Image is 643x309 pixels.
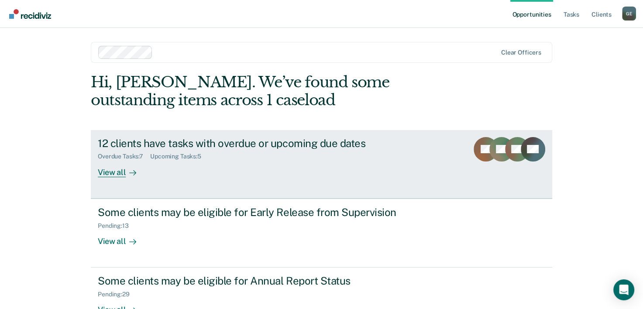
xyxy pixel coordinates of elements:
[91,199,552,268] a: Some clients may be eligible for Early Release from SupervisionPending:13View all
[98,275,404,287] div: Some clients may be eligible for Annual Report Status
[98,222,136,230] div: Pending : 13
[91,73,460,109] div: Hi, [PERSON_NAME]. We’ve found some outstanding items across 1 caseload
[98,206,404,219] div: Some clients may be eligible for Early Release from Supervision
[91,130,552,199] a: 12 clients have tasks with overdue or upcoming due datesOverdue Tasks:7Upcoming Tasks:5View all
[98,229,147,246] div: View all
[98,291,137,298] div: Pending : 29
[98,137,404,150] div: 12 clients have tasks with overdue or upcoming due dates
[98,160,147,177] div: View all
[613,279,634,300] div: Open Intercom Messenger
[501,49,541,56] div: Clear officers
[622,7,636,21] button: Profile dropdown button
[9,9,51,19] img: Recidiviz
[150,153,208,160] div: Upcoming Tasks : 5
[98,153,150,160] div: Overdue Tasks : 7
[622,7,636,21] div: G E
